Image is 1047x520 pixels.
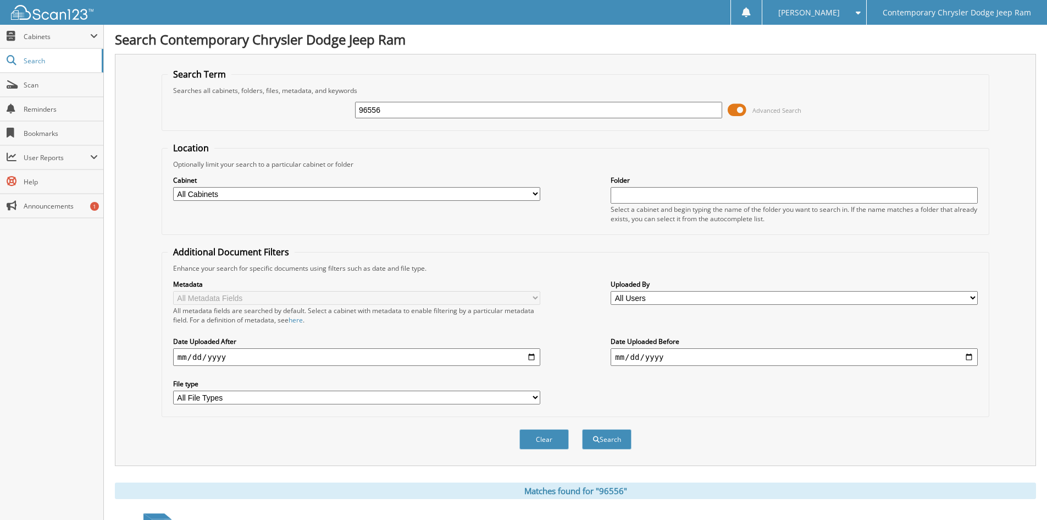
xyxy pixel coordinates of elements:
span: [PERSON_NAME] [778,9,840,16]
h1: Search Contemporary Chrysler Dodge Jeep Ram [115,30,1036,48]
legend: Additional Document Filters [168,246,295,258]
label: Date Uploaded Before [611,337,978,346]
div: 1 [90,202,99,211]
span: Scan [24,80,98,90]
label: Uploaded By [611,280,978,289]
span: Help [24,177,98,187]
span: Cabinets [24,32,90,41]
legend: Search Term [168,68,231,80]
div: Matches found for "96556" [115,483,1036,499]
img: scan123-logo-white.svg [11,5,93,20]
label: Date Uploaded After [173,337,540,346]
button: Search [582,429,631,450]
span: Reminders [24,105,98,114]
span: Advanced Search [752,106,801,114]
span: User Reports [24,153,90,162]
span: Contemporary Chrysler Dodge Jeep Ram [883,9,1031,16]
span: Bookmarks [24,129,98,138]
a: here [289,315,303,325]
input: start [173,348,540,366]
div: All metadata fields are searched by default. Select a cabinet with metadata to enable filtering b... [173,306,540,325]
label: Metadata [173,280,540,289]
input: end [611,348,978,366]
div: Enhance your search for specific documents using filters such as date and file type. [168,264,983,273]
label: Folder [611,176,978,185]
label: Cabinet [173,176,540,185]
div: Optionally limit your search to a particular cabinet or folder [168,160,983,169]
label: File type [173,379,540,388]
div: Searches all cabinets, folders, files, metadata, and keywords [168,86,983,95]
legend: Location [168,142,214,154]
span: Announcements [24,201,98,211]
button: Clear [519,429,569,450]
div: Select a cabinet and begin typing the name of the folder you want to search in. If the name match... [611,205,978,223]
span: Search [24,56,96,65]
